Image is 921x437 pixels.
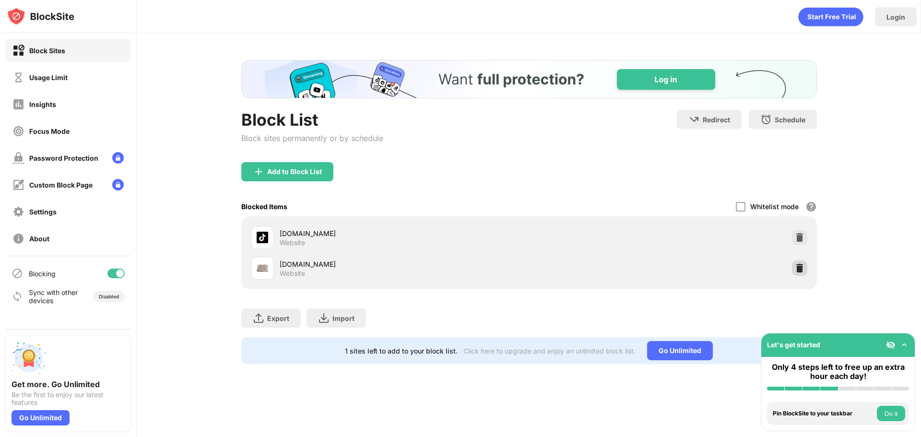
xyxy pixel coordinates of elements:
div: Go Unlimited [12,410,70,425]
iframe: Banner [241,60,817,98]
img: push-unlimited.svg [12,341,46,376]
img: password-protection-off.svg [12,152,24,164]
div: Login [886,13,905,21]
div: Export [267,314,289,322]
div: Schedule [775,116,805,124]
div: [DOMAIN_NAME] [280,228,529,238]
img: logo-blocksite.svg [7,7,74,26]
div: Click here to upgrade and enjoy an unlimited block list. [463,347,636,355]
img: sync-icon.svg [12,291,23,302]
div: Only 4 steps left to free up an extra hour each day! [767,363,909,381]
div: Settings [29,208,57,216]
div: About [29,235,49,243]
img: focus-off.svg [12,125,24,137]
img: insights-off.svg [12,98,24,110]
div: Insights [29,100,56,108]
div: Blocking [29,270,56,278]
div: Block List [241,110,383,130]
div: Whitelist mode [750,202,799,211]
div: Be the first to enjoy our latest features [12,391,125,406]
div: animation [798,7,863,26]
img: blocking-icon.svg [12,268,23,279]
img: customize-block-page-off.svg [12,179,24,191]
img: about-off.svg [12,233,24,245]
div: Disabled [99,294,119,299]
img: lock-menu.svg [112,152,124,164]
div: Website [280,238,305,247]
img: eye-not-visible.svg [886,340,896,350]
div: Focus Mode [29,127,70,135]
div: Custom Block Page [29,181,93,189]
img: favicons [257,232,268,243]
div: Password Protection [29,154,98,162]
div: Usage Limit [29,73,68,82]
img: settings-off.svg [12,206,24,218]
div: [DOMAIN_NAME] [280,259,529,269]
div: Block Sites [29,47,65,55]
div: Get more. Go Unlimited [12,379,125,389]
div: Add to Block List [267,168,322,176]
div: 1 sites left to add to your block list. [345,347,458,355]
div: Go Unlimited [647,341,713,360]
div: Redirect [703,116,730,124]
div: Pin BlockSite to your taskbar [773,410,874,417]
img: block-on.svg [12,45,24,57]
div: Block sites permanently or by schedule [241,133,383,143]
div: Blocked Items [241,202,287,211]
div: Sync with other devices [29,288,78,305]
img: favicons [257,262,268,274]
img: time-usage-off.svg [12,71,24,83]
img: omni-setup-toggle.svg [899,340,909,350]
div: Website [280,269,305,278]
img: lock-menu.svg [112,179,124,190]
div: Import [332,314,354,322]
button: Do it [877,406,905,421]
div: Let's get started [767,341,820,349]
